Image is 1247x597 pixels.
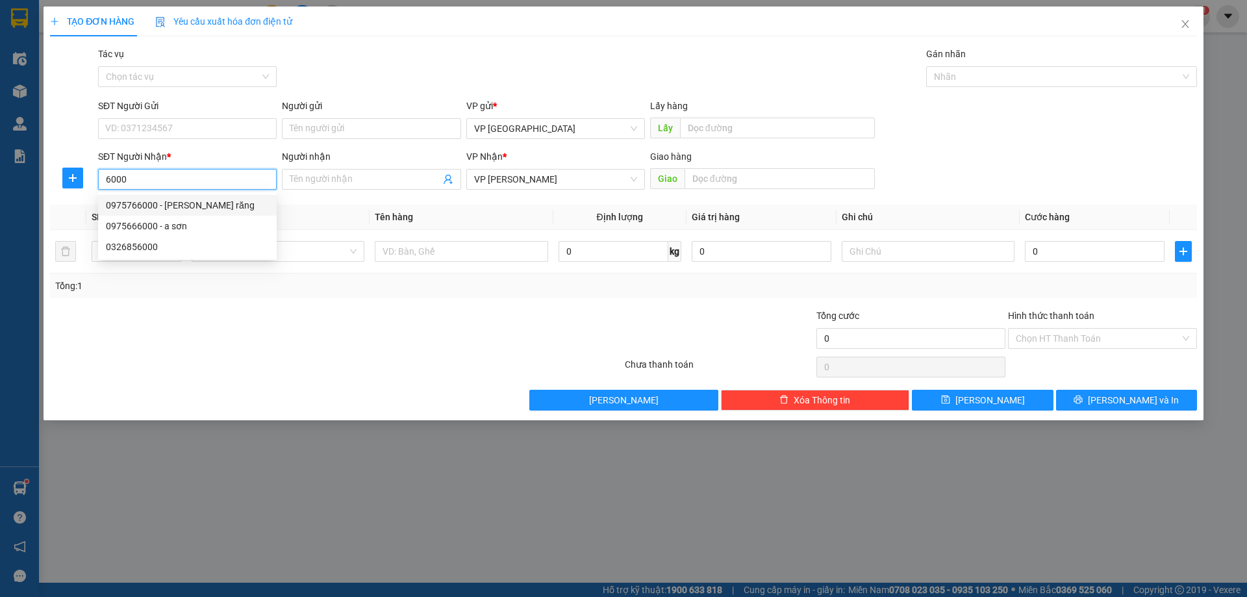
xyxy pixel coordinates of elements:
[794,393,850,407] span: Xóa Thông tin
[779,395,788,405] span: delete
[1074,395,1083,405] span: printer
[92,212,102,222] span: SL
[816,311,859,321] span: Tổng cước
[98,216,277,236] div: 0975666000 - a sơn
[199,242,357,261] span: Khác
[668,241,681,262] span: kg
[55,241,76,262] button: delete
[650,151,692,162] span: Giao hàng
[50,16,134,27] span: TẠO ĐƠN HÀNG
[650,118,680,138] span: Lấy
[474,119,637,138] span: VP HÀ NỘI
[55,279,481,293] div: Tổng: 1
[692,241,831,262] input: 0
[1088,393,1179,407] span: [PERSON_NAME] và In
[1025,212,1070,222] span: Cước hàng
[466,151,503,162] span: VP Nhận
[941,395,950,405] span: save
[926,49,966,59] label: Gán nhãn
[106,198,269,212] div: 0975766000 - [PERSON_NAME] răng
[650,101,688,111] span: Lấy hàng
[155,17,166,27] img: icon
[466,99,645,113] div: VP gửi
[282,99,460,113] div: Người gửi
[63,173,82,183] span: plus
[98,149,277,164] div: SĐT Người Nhận
[1056,390,1197,411] button: printer[PERSON_NAME] và In
[680,118,875,138] input: Dọc đường
[685,168,875,189] input: Dọc đường
[474,170,637,189] span: VP MỘC CHÂU
[106,219,269,233] div: 0975666000 - a sơn
[1180,19,1190,29] span: close
[597,212,643,222] span: Định lượng
[50,17,59,26] span: plus
[650,168,685,189] span: Giao
[692,212,740,222] span: Giá trị hàng
[1167,6,1203,43] button: Close
[98,49,124,59] label: Tác vụ
[98,195,277,216] div: 0975766000 - cường răng
[106,240,269,254] div: 0326856000
[623,357,815,380] div: Chưa thanh toán
[375,212,413,222] span: Tên hàng
[721,390,910,411] button: deleteXóa Thông tin
[98,99,277,113] div: SĐT Người Gửi
[1176,246,1191,257] span: plus
[529,390,718,411] button: [PERSON_NAME]
[1008,311,1094,321] label: Hình thức thanh toán
[155,16,292,27] span: Yêu cầu xuất hóa đơn điện tử
[1175,241,1192,262] button: plus
[842,241,1014,262] input: Ghi Chú
[955,393,1025,407] span: [PERSON_NAME]
[375,241,548,262] input: VD: Bàn, Ghế
[98,236,277,257] div: 0326856000
[62,168,83,188] button: plus
[443,174,453,184] span: user-add
[282,149,460,164] div: Người nhận
[912,390,1053,411] button: save[PERSON_NAME]
[589,393,659,407] span: [PERSON_NAME]
[837,205,1020,230] th: Ghi chú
